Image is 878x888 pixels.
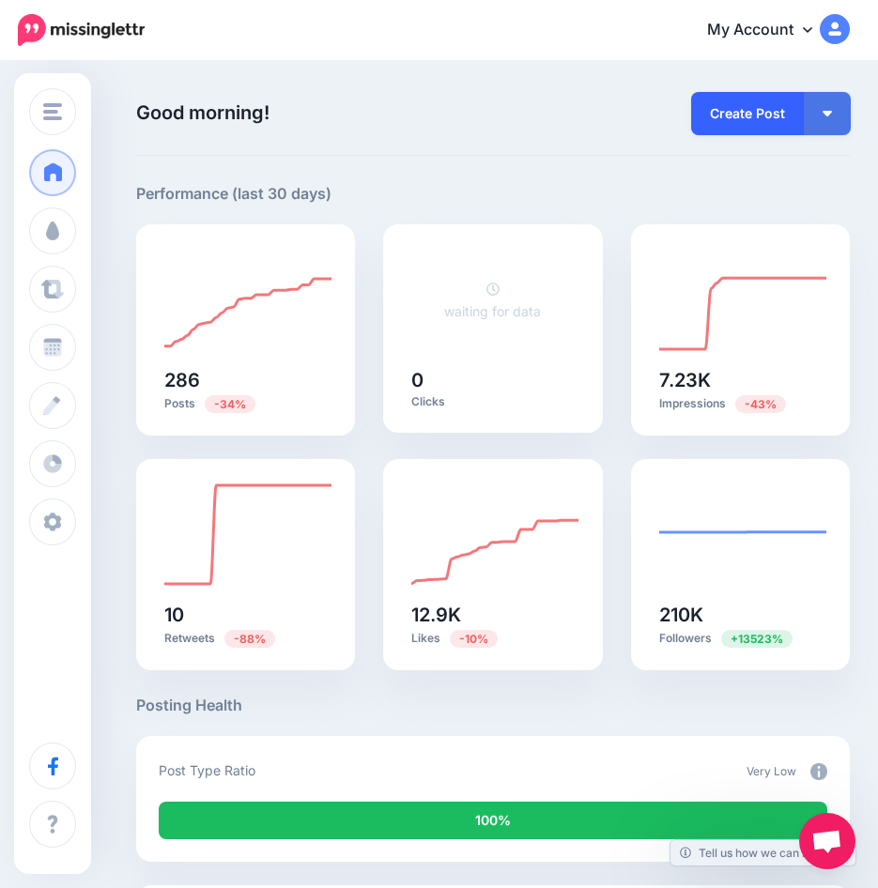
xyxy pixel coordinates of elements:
p: Followers [659,629,822,647]
p: Clicks [411,394,574,409]
p: Retweets [164,629,327,647]
span: Very Low [747,764,796,778]
img: info-circle-grey.png [810,763,827,780]
h5: 10 [164,605,327,624]
img: Missinglettr [18,14,145,46]
h5: Posting Health [136,694,850,717]
span: Previous period: 431 [205,395,255,413]
h5: 286 [164,371,327,390]
div: 100% of your posts in the last 30 days were manually created (i.e. were not from Drip Campaigns o... [159,802,827,839]
h5: 12.9K [411,605,574,624]
a: Create Post [691,92,804,135]
span: Previous period: 12.8K [735,395,786,413]
a: Tell us how we can improve [670,840,855,865]
h5: 210K [659,605,822,624]
p: Posts [164,394,327,412]
span: Previous period: 81 [224,630,275,648]
h5: 0 [411,371,574,390]
p: Impressions [659,394,822,412]
a: My Account [688,8,850,54]
img: arrow-down-white.png [823,111,832,116]
h5: Performance (last 30 days) [136,182,331,206]
span: Previous period: 1.54K [721,630,793,648]
span: Good morning! [136,101,270,124]
span: Previous period: 14.3K [450,630,498,648]
p: Likes [411,629,574,647]
h5: 7.23K [659,371,822,390]
img: menu.png [43,103,62,120]
a: waiting for data [444,282,541,319]
p: Post Type Ratio [159,759,255,781]
div: Open chat [799,813,855,869]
